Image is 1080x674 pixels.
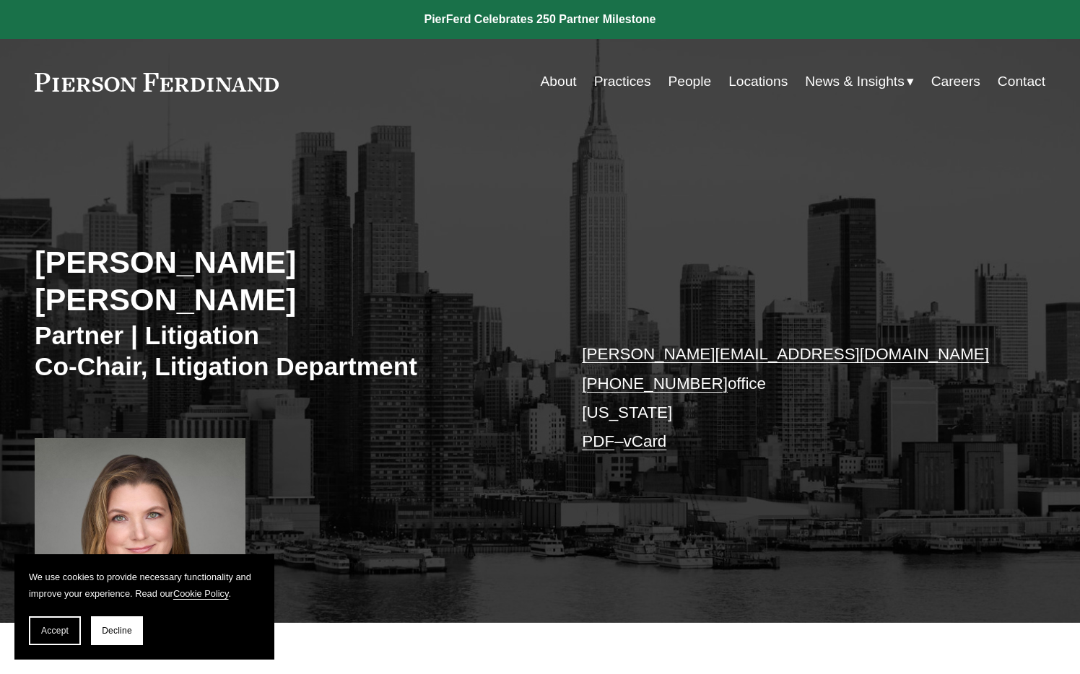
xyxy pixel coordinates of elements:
h2: [PERSON_NAME] [PERSON_NAME] [35,243,540,319]
span: Decline [102,626,132,636]
a: Practices [594,68,651,95]
span: Accept [41,626,69,636]
a: [PHONE_NUMBER] [582,375,728,393]
section: Cookie banner [14,554,274,660]
button: Accept [29,616,81,645]
a: Careers [931,68,980,95]
a: People [668,68,711,95]
p: office [US_STATE] – [582,340,1003,456]
a: About [541,68,577,95]
a: vCard [624,432,667,450]
a: folder dropdown [805,68,914,95]
a: Locations [728,68,788,95]
a: [PERSON_NAME][EMAIL_ADDRESS][DOMAIN_NAME] [582,345,989,363]
span: News & Insights [805,69,905,95]
button: Decline [91,616,143,645]
h3: Partner | Litigation Co-Chair, Litigation Department [35,320,540,382]
a: Contact [998,68,1045,95]
p: We use cookies to provide necessary functionality and improve your experience. Read our . [29,569,260,602]
a: PDF [582,432,614,450]
a: Cookie Policy [173,588,229,599]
